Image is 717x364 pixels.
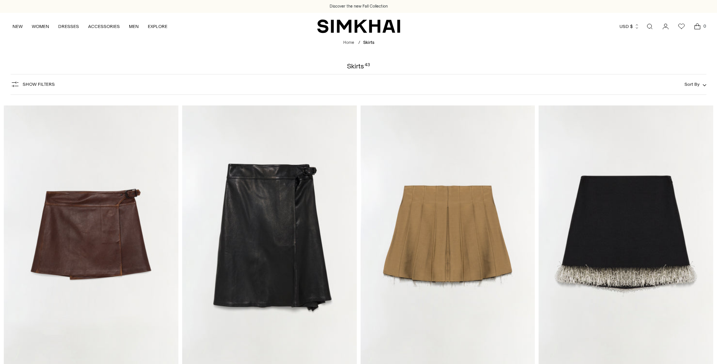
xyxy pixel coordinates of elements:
[365,63,370,70] div: 43
[343,40,374,46] nav: breadcrumbs
[129,18,139,35] a: MEN
[684,80,706,88] button: Sort By
[690,19,705,34] a: Open cart modal
[23,82,55,87] span: Show Filters
[58,18,79,35] a: DRESSES
[330,3,388,9] a: Discover the new Fall Collection
[701,23,708,29] span: 0
[684,82,700,87] span: Sort By
[148,18,167,35] a: EXPLORE
[11,78,55,90] button: Show Filters
[347,63,370,70] h1: Skirts
[12,18,23,35] a: NEW
[317,19,400,34] a: SIMKHAI
[358,40,360,46] div: /
[658,19,673,34] a: Go to the account page
[32,18,49,35] a: WOMEN
[343,40,354,45] a: Home
[619,18,640,35] button: USD $
[674,19,689,34] a: Wishlist
[642,19,657,34] a: Open search modal
[363,40,374,45] span: Skirts
[88,18,120,35] a: ACCESSORIES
